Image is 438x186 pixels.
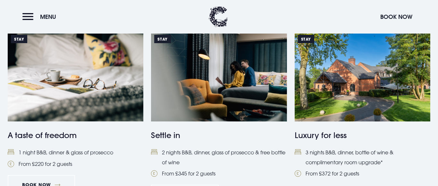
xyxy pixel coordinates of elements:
h4: Luxury for less [295,129,430,141]
span: Stay [11,35,27,43]
h4: A taste of freedom [8,129,143,141]
li: From £372 for 2 guests [295,169,430,178]
li: From £345 for 2 guests [151,169,287,178]
img: https://clandeboyelodge.s3-assets.com/offer-thumbnails/taste-of-freedom-special-offers-2025.png [8,32,143,122]
img: Pound Coin [8,161,14,167]
li: 2 nights B&B, dinner, glass of prosecco & free bottle of wine [151,148,287,167]
span: Stay [298,35,314,43]
li: 3 nights B&B, dinner, bottle of wine & complimentary room upgrade* [295,148,430,167]
img: Bed [151,149,157,155]
img: Clandeboye Lodge [209,6,228,27]
img: Bed [295,149,301,155]
img: Pound Coin [295,170,301,177]
img: https://clandeboyelodge.s3-assets.com/offer-thumbnails/Luxury-for-less-special-offer.png [295,32,430,122]
img: https://clandeboyelodge.s3-assets.com/offer-thumbnails/Settle-In-464x309.jpg [151,32,287,122]
span: Menu [40,13,56,20]
li: From £220 for 2 guests [8,159,143,169]
h4: Settle in [151,129,287,141]
a: Stay https://clandeboyelodge.s3-assets.com/offer-thumbnails/Settle-In-464x309.jpg Settle in Bed2 ... [151,32,287,179]
button: Book Now [377,10,416,24]
button: Menu [22,10,59,24]
img: Bed [8,149,14,155]
img: Pound Coin [151,170,157,177]
a: Stay https://clandeboyelodge.s3-assets.com/offer-thumbnails/taste-of-freedom-special-offers-2025.... [8,32,143,169]
span: Stay [154,35,171,43]
li: 1 night B&B, dinner & glass of prosecco [8,148,143,157]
